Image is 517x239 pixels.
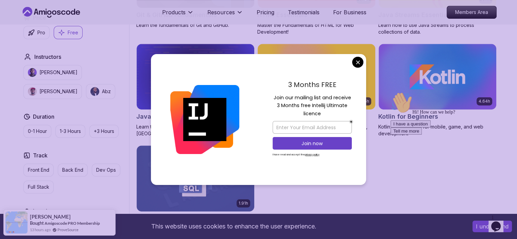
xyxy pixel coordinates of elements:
[3,20,67,25] span: Hi! How can we help?
[388,89,510,208] iframe: chat widget
[89,125,119,138] button: +3 Hours
[55,125,85,138] button: 1-3 Hours
[472,221,512,232] button: Accept cookies
[5,211,28,234] img: provesource social proof notification image
[68,29,78,36] p: Free
[258,44,375,110] img: Javascript for Beginners card
[39,69,77,76] p: [PERSON_NAME]
[30,220,44,226] span: Bought
[58,164,88,176] button: Back End
[39,88,77,95] p: [PERSON_NAME]
[28,87,37,96] img: instructor img
[136,112,222,121] h2: Java Unit Testing Essentials
[378,44,497,137] a: Kotlin for Beginners card4.64hKotlin for BeginnersKotlin fundamentals for mobile, game, and web d...
[28,68,37,77] img: instructor img
[28,128,47,135] p: 0-1 Hour
[137,44,254,110] img: Java Unit Testing Essentials card
[33,113,54,121] h2: Duration
[23,65,82,80] button: instructor img[PERSON_NAME]
[23,26,50,39] button: Pro
[257,8,274,16] a: Pricing
[378,112,438,121] h2: Kotlin for Beginners
[333,8,366,16] a: For Business
[94,128,114,135] p: +3 Hours
[136,123,255,137] p: Learn the basics of unit testing in [GEOGRAPHIC_DATA].
[3,3,24,24] img: :wave:
[207,8,235,16] p: Resources
[23,84,82,99] button: instructor img[PERSON_NAME]
[378,123,497,137] p: Kotlin fundamentals for mobile, game, and web development
[23,181,54,193] button: Full Stack
[60,128,81,135] p: 1-3 Hours
[23,125,51,138] button: 0-1 Hour
[28,184,49,190] p: Full Stack
[3,38,34,46] button: Tell me more
[86,84,115,99] button: instructor imgAbz
[45,221,100,226] a: Amigoscode PRO Membership
[447,6,497,19] a: Members Area
[37,29,45,36] p: Pro
[33,207,47,215] h2: Level
[162,8,194,22] button: Products
[257,44,376,137] a: Javascript for Beginners card2.05hJavascript for BeginnersLearn JavaScript essentials for creatin...
[3,3,125,46] div: 👋Hi! How can we help?I have a questionTell me more
[92,164,120,176] button: Dev Ops
[54,26,83,39] button: Free
[136,44,255,137] a: Java Unit Testing Essentials card38mJava Unit Testing EssentialsLearn the basics of unit testing ...
[5,219,462,234] div: This website uses cookies to enhance the user experience.
[257,22,376,35] p: Master the Fundamentals of HTML for Web Development!
[90,87,99,96] img: instructor img
[102,88,111,95] p: Abz
[34,53,61,61] h2: Instructors
[136,145,255,232] a: Up and Running with SQL and Databases card1.91hUp and Running with SQL and DatabasesLearn SQL and...
[33,151,48,159] h2: Track
[239,201,248,206] p: 1.91h
[96,167,116,173] p: Dev Ops
[3,31,43,38] button: I have a question
[162,8,186,16] p: Products
[488,212,510,232] iframe: chat widget
[137,146,254,211] img: Up and Running with SQL and Databases card
[136,22,255,29] p: Learn the fundamentals of Git and GitHub.
[23,164,54,176] button: Front End
[379,44,496,110] img: Kotlin for Beginners card
[207,8,243,22] button: Resources
[57,227,79,233] a: ProveSource
[288,8,320,16] a: Testimonials
[30,214,71,220] span: [PERSON_NAME]
[62,167,83,173] p: Back End
[30,227,51,233] span: 13 hours ago
[378,22,497,35] p: Learn how to use Java Streams to process collections of data.
[28,167,49,173] p: Front End
[447,6,496,18] p: Members Area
